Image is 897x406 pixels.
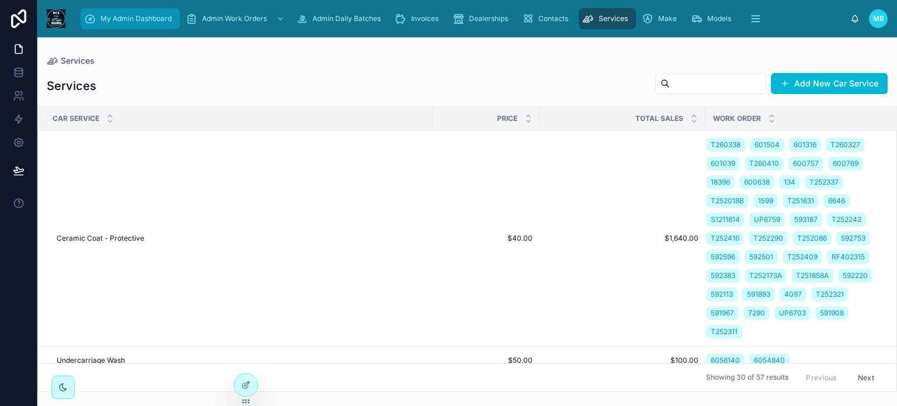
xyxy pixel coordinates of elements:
span: Car Service [53,114,99,123]
a: 601316 [789,138,821,152]
a: 6646 [823,194,850,208]
span: 6056140 [711,356,740,365]
span: 592501 [749,252,773,262]
span: 592220 [843,271,868,280]
span: Admin Work Orders [202,14,267,23]
span: 601039 [711,159,735,168]
a: 592383 [706,269,740,283]
a: Admin Daily Batches [293,8,389,29]
a: Dealerships [449,8,516,29]
span: UP6759 [754,215,780,224]
span: 592113 [711,290,733,299]
a: T252321 [811,287,849,301]
a: T251858A [791,269,833,283]
a: 600757 [788,157,823,171]
a: Add New Car Service [771,73,888,94]
span: 591967 [711,308,734,318]
span: S1211814 [711,215,740,224]
a: 6056140 [706,353,745,367]
span: 591908 [820,308,844,318]
a: 592596 [706,250,740,264]
span: Dealerships [469,14,508,23]
a: T252337 [805,175,843,189]
span: 4097 [784,290,802,299]
a: 6054840 [749,353,790,367]
a: 592753 [836,231,870,245]
span: $1,640.00 [547,234,698,243]
span: 601504 [755,140,780,150]
span: 600638 [744,178,770,187]
span: 7290 [748,308,765,318]
a: 593187 [790,213,822,227]
a: T252242 [827,213,866,227]
a: 60561406054840 [706,351,881,370]
span: T251858A [796,271,829,280]
a: RF402315 [827,250,870,264]
span: T252416 [711,234,739,243]
a: Models [687,8,739,29]
a: T252173A [745,269,787,283]
a: 591893 [742,287,775,301]
span: T252311 [711,327,738,336]
a: T251631 [783,194,819,208]
span: T252337 [809,178,839,187]
a: T252086 [792,231,832,245]
a: Invoices [391,8,447,29]
span: 600769 [833,159,858,168]
span: T252086 [797,234,827,243]
a: T252416 [706,231,744,245]
span: 134 [784,178,795,187]
span: T252409 [787,252,818,262]
h1: Services [47,78,96,94]
span: T251631 [787,196,814,206]
span: T252321 [816,290,844,299]
div: scrollable content [75,6,850,32]
span: 6054840 [754,356,785,365]
span: My Admin Dashboard [100,14,172,23]
span: 593187 [794,215,818,224]
span: 592753 [841,234,865,243]
span: T260327 [830,140,860,150]
span: RF402315 [832,252,865,262]
a: T260327 [826,138,865,152]
span: 18396 [711,178,730,187]
span: Services [61,55,95,67]
a: 4097 [780,287,806,301]
a: 1599 [753,194,778,208]
a: T260410 [745,157,784,171]
a: Make [638,8,685,29]
a: 601039 [706,157,740,171]
span: T252290 [753,234,783,243]
span: Price [497,114,517,123]
a: Contacts [519,8,576,29]
span: T252173A [749,271,782,280]
a: 592501 [745,250,778,264]
a: UP6759 [749,213,785,227]
a: T252409 [783,250,822,264]
span: T260410 [749,159,779,168]
a: 7290 [743,306,770,320]
span: Invoices [411,14,439,23]
span: Total Sales [635,114,683,123]
span: Models [707,14,731,23]
a: 600638 [739,175,774,189]
span: 591893 [747,290,770,299]
span: Admin Daily Batches [312,14,381,23]
a: T252311 [706,325,742,339]
a: 18396 [706,175,735,189]
a: 600769 [828,157,863,171]
span: Undercarriage Wash [57,356,125,365]
a: $100.00 [547,356,698,365]
span: $50.00 [440,356,533,365]
a: Services [579,8,636,29]
span: 1599 [758,196,773,206]
a: 592220 [838,269,872,283]
span: Contacts [538,14,568,23]
a: $40.00 [440,234,533,243]
a: My Admin Dashboard [81,8,180,29]
span: T252018B [711,196,744,206]
a: UP6703 [774,306,811,320]
span: MB [873,14,884,23]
